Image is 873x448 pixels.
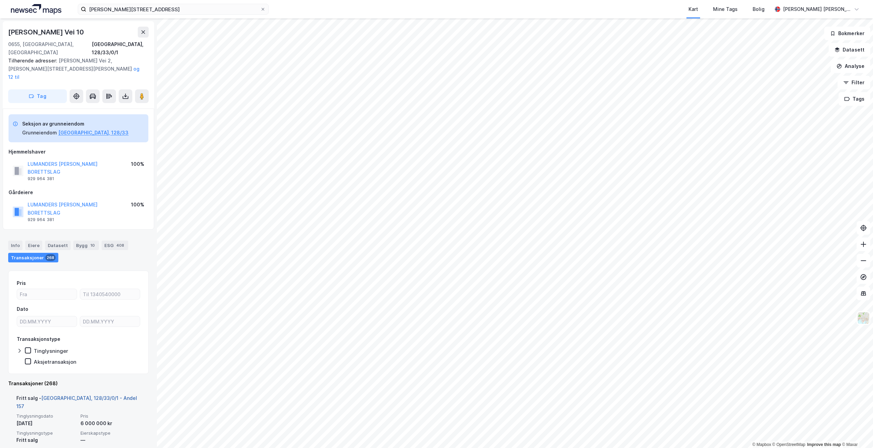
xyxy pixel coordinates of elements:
div: Dato [17,305,28,313]
div: Gårdeiere [9,188,148,197]
input: DD.MM.YYYY [17,316,77,327]
input: DD.MM.YYYY [80,316,140,327]
div: 268 [45,254,56,261]
div: Grunneiendom [22,129,57,137]
img: Z [857,312,870,324]
img: logo.a4113a55bc3d86da70a041830d287a7e.svg [11,4,61,14]
div: Kontrollprogram for chat [839,415,873,448]
div: Info [8,241,23,250]
div: Kart [689,5,698,13]
div: Eiere [25,241,42,250]
a: OpenStreetMap [772,442,805,447]
input: Til 1340540000 [80,289,140,299]
div: Bolig [753,5,765,13]
div: Datasett [45,241,71,250]
button: [GEOGRAPHIC_DATA], 128/33 [58,129,129,137]
div: Tinglysninger [34,348,68,354]
a: Mapbox [752,442,771,447]
div: [PERSON_NAME] Vei 10 [8,27,85,38]
div: 408 [115,242,125,249]
div: ESG [102,241,128,250]
div: 0655, [GEOGRAPHIC_DATA], [GEOGRAPHIC_DATA] [8,40,92,57]
button: Tags [839,92,870,106]
div: Fritt salg [16,436,76,444]
div: Transaksjoner [8,253,58,262]
iframe: Chat Widget [839,415,873,448]
button: Filter [838,76,870,89]
button: Analyse [831,59,870,73]
div: Seksjon av grunneiendom [22,120,129,128]
div: 929 964 381 [28,176,54,182]
span: Tilhørende adresser: [8,58,59,63]
div: 10 [89,242,96,249]
div: 929 964 381 [28,217,54,222]
a: [GEOGRAPHIC_DATA], 128/33/0/1 - Andel 157 [16,395,137,409]
div: [PERSON_NAME] [PERSON_NAME] Blankvoll Elveheim [783,5,851,13]
span: Pris [80,413,140,419]
span: Tinglysningsdato [16,413,76,419]
button: Tag [8,89,67,103]
div: Bygg [73,241,99,250]
div: 6 000 000 kr [80,419,140,428]
div: 100% [131,160,144,168]
div: Transaksjonstype [17,335,60,343]
span: Tinglysningstype [16,430,76,436]
div: 100% [131,201,144,209]
input: Fra [17,289,77,299]
span: Eierskapstype [80,430,140,436]
div: — [80,436,140,444]
div: Hjemmelshaver [9,148,148,156]
input: Søk på adresse, matrikkel, gårdeiere, leietakere eller personer [86,4,260,14]
div: [PERSON_NAME] Vei 2, [PERSON_NAME][STREET_ADDRESS][PERSON_NAME] [8,57,143,81]
a: Improve this map [807,442,841,447]
div: Transaksjoner (268) [8,379,149,388]
div: [DATE] [16,419,76,428]
div: [GEOGRAPHIC_DATA], 128/33/0/1 [92,40,149,57]
div: Mine Tags [713,5,738,13]
button: Bokmerker [824,27,870,40]
button: Datasett [829,43,870,57]
div: Pris [17,279,26,287]
div: Aksjetransaksjon [34,359,76,365]
div: Fritt salg - [16,394,140,413]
